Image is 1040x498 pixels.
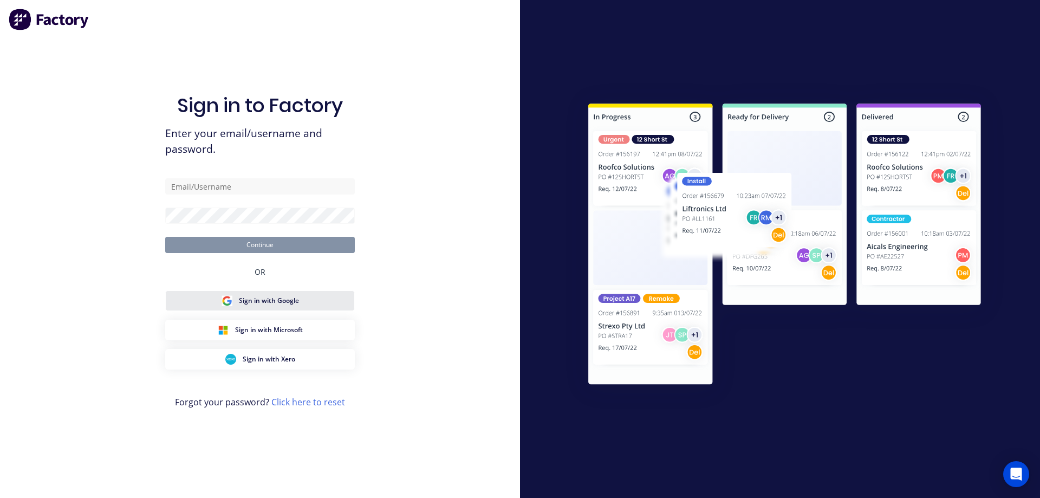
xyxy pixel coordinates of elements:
a: Click here to reset [271,396,345,408]
h1: Sign in to Factory [177,94,343,117]
img: Xero Sign in [225,354,236,365]
button: Microsoft Sign inSign in with Microsoft [165,320,355,340]
img: Sign in [564,82,1005,410]
span: Forgot your password? [175,396,345,409]
img: Factory [9,9,90,30]
button: Continue [165,237,355,253]
span: Sign in with Google [239,296,299,306]
div: Open Intercom Messenger [1003,461,1029,487]
button: Xero Sign inSign in with Xero [165,349,355,370]
img: Google Sign in [222,295,232,306]
div: OR [255,253,265,290]
button: Google Sign inSign in with Google [165,290,355,311]
input: Email/Username [165,178,355,195]
span: Sign in with Xero [243,354,295,364]
img: Microsoft Sign in [218,325,229,335]
span: Sign in with Microsoft [235,325,303,335]
span: Enter your email/username and password. [165,126,355,157]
